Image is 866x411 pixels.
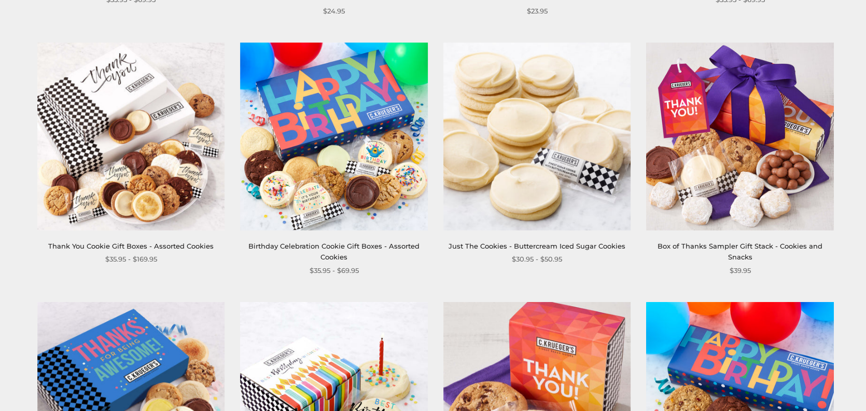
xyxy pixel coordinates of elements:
[730,265,751,276] span: $39.95
[527,6,548,17] span: $23.95
[8,372,107,403] iframe: Sign Up via Text for Offers
[323,6,345,17] span: $24.95
[443,43,631,230] img: Just The Cookies - Buttercream Iced Sugar Cookies
[105,254,157,265] span: $35.95 - $169.95
[37,43,225,230] img: Thank You Cookie Gift Boxes - Assorted Cookies
[658,242,822,261] a: Box of Thanks Sampler Gift Stack - Cookies and Snacks
[48,242,214,250] a: Thank You Cookie Gift Boxes - Assorted Cookies
[240,43,428,230] img: Birthday Celebration Cookie Gift Boxes - Assorted Cookies
[449,242,625,250] a: Just The Cookies - Buttercream Iced Sugar Cookies
[310,265,359,276] span: $35.95 - $69.95
[512,254,562,265] span: $30.95 - $50.95
[647,43,834,230] img: Box of Thanks Sampler Gift Stack - Cookies and Snacks
[248,242,420,261] a: Birthday Celebration Cookie Gift Boxes - Assorted Cookies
